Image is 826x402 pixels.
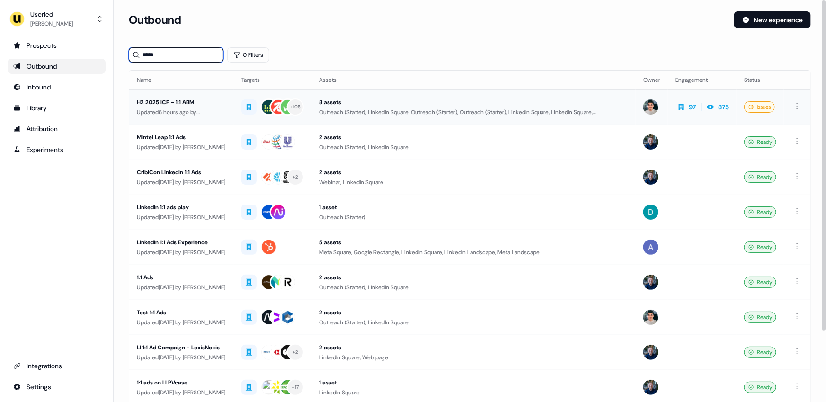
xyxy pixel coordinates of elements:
[744,171,776,183] div: Ready
[319,98,628,107] div: 8 assets
[13,103,100,113] div: Library
[643,310,658,325] img: Vincent
[319,353,628,362] div: LinkedIn Square, Web page
[636,71,668,89] th: Owner
[292,383,299,392] div: + 17
[13,124,100,134] div: Attribution
[234,71,311,89] th: Targets
[319,178,628,187] div: Webinar, LinkedIn Square
[319,107,628,117] div: Outreach (Starter), LinkedIn Square, Outreach (Starter), Outreach (Starter), LinkedIn Square, Lin...
[643,99,658,115] img: Vincent
[643,240,658,255] img: Aaron
[319,143,628,152] div: Outreach (Starter), LinkedIn Square
[718,102,729,112] div: 875
[744,206,776,218] div: Ready
[137,353,226,362] div: Updated [DATE] by [PERSON_NAME]
[319,308,628,317] div: 2 assets
[311,71,636,89] th: Assets
[319,213,628,222] div: Outreach (Starter)
[319,248,628,257] div: Meta Square, Google Rectangle, LinkedIn Square, LinkedIn Landscape, Meta Landscape
[227,47,269,63] button: 0 Filters
[8,121,106,136] a: Go to attribution
[137,98,226,107] div: H2 2025 ICP - 1:1 ABM
[137,318,226,327] div: Updated [DATE] by [PERSON_NAME]
[744,277,776,288] div: Ready
[13,62,100,71] div: Outbound
[668,71,737,89] th: Engagement
[8,142,106,157] a: Go to experiments
[689,102,696,112] div: 97
[8,59,106,74] a: Go to outbound experience
[13,41,100,50] div: Prospects
[137,248,226,257] div: Updated [DATE] by [PERSON_NAME]
[137,308,226,317] div: Test 1:1 Ads
[137,343,226,352] div: LI 1:1 Ad Campaign - LexisNexis
[137,378,226,387] div: 1:1 ads on LI PVcase
[319,388,628,397] div: LinkedIn Square
[744,382,776,393] div: Ready
[319,133,628,142] div: 2 assets
[643,134,658,150] img: James
[30,9,73,19] div: Userled
[734,11,811,28] button: New experience
[8,100,106,116] a: Go to templates
[643,345,658,360] img: James
[319,273,628,282] div: 2 assets
[8,80,106,95] a: Go to Inbound
[744,241,776,253] div: Ready
[643,205,658,220] img: David
[137,107,226,117] div: Updated 6 hours ago by [PERSON_NAME]
[737,71,784,89] th: Status
[137,203,226,212] div: LinkedIn 1:1 ads play
[319,343,628,352] div: 2 assets
[137,273,226,282] div: 1:1 Ads
[8,379,106,394] a: Go to integrations
[319,238,628,247] div: 5 assets
[8,38,106,53] a: Go to prospects
[319,283,628,292] div: Outreach (Starter), LinkedIn Square
[293,348,298,357] div: + 2
[319,318,628,327] div: Outreach (Starter), LinkedIn Square
[319,378,628,387] div: 1 asset
[8,358,106,374] a: Go to integrations
[8,8,106,30] button: Userled[PERSON_NAME]
[13,361,100,371] div: Integrations
[137,238,226,247] div: LinkedIn 1:1 Ads Experience
[137,178,226,187] div: Updated [DATE] by [PERSON_NAME]
[137,283,226,292] div: Updated [DATE] by [PERSON_NAME]
[643,170,658,185] img: James
[30,19,73,28] div: [PERSON_NAME]
[137,133,226,142] div: Mintel Leap 1:1 Ads
[13,145,100,154] div: Experiments
[137,168,226,177] div: CriblCon LinkedIn 1:1 Ads
[744,347,776,358] div: Ready
[744,312,776,323] div: Ready
[137,143,226,152] div: Updated [DATE] by [PERSON_NAME]
[744,136,776,148] div: Ready
[137,213,226,222] div: Updated [DATE] by [PERSON_NAME]
[319,203,628,212] div: 1 asset
[137,388,226,397] div: Updated [DATE] by [PERSON_NAME]
[129,13,181,27] h3: Outbound
[13,382,100,392] div: Settings
[643,275,658,290] img: James
[290,103,301,111] div: + 105
[744,101,775,113] div: Issues
[129,71,234,89] th: Name
[319,168,628,177] div: 2 assets
[643,380,658,395] img: James
[293,173,298,181] div: + 2
[13,82,100,92] div: Inbound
